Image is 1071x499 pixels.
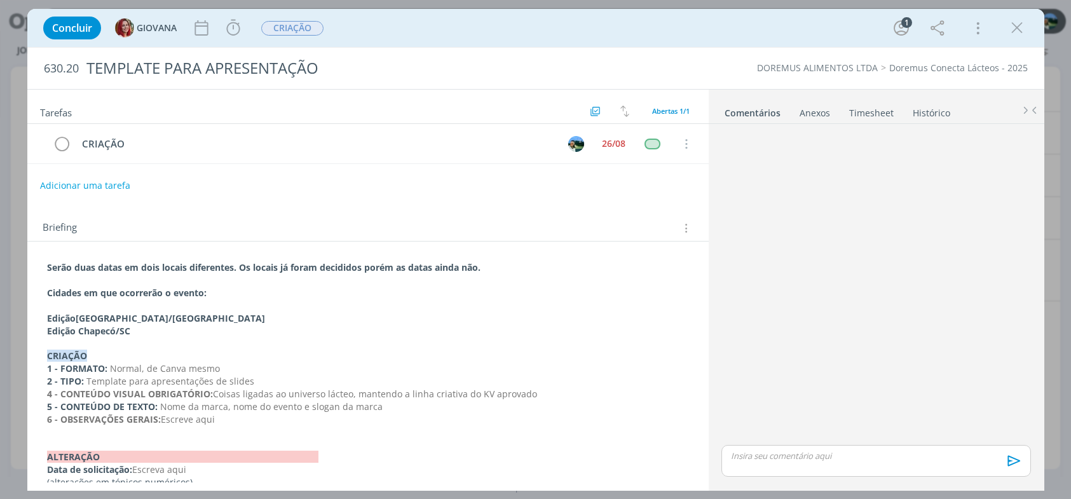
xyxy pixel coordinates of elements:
span: Template para apresentações de slides [86,375,254,387]
button: 1 [891,18,911,38]
button: Concluir [43,17,101,39]
a: Timesheet [849,101,894,120]
button: GGIOVANA [115,18,177,38]
strong: ALTERAÇÃO [47,451,318,463]
a: Doremus Conecta Lácteos - 2025 [889,62,1028,74]
div: dialog [27,9,1044,491]
strong: Edição Chapecó/SC [47,325,130,337]
strong: 1 - FORMATO: [47,362,107,374]
strong: 5 - CONTEÚDO DE TEXTO: [47,400,158,413]
span: Tarefas [40,104,72,119]
div: 1 [901,17,912,28]
span: Escreva aqui [132,463,186,475]
strong: [GEOGRAPHIC_DATA]/[GEOGRAPHIC_DATA] [76,312,265,324]
span: 630.20 [44,62,79,76]
span: Briefing [43,220,77,236]
button: Adicionar uma tarefa [39,174,131,197]
button: CRIAÇÃO [261,20,324,36]
strong: Cidades em que ocorrerão o evento: [47,287,207,299]
img: G [115,18,134,38]
img: arrow-down-up.svg [620,106,629,117]
div: TEMPLATE PARA APRESENTAÇÃO [81,53,613,84]
img: V [568,136,584,152]
strong: Edição [47,312,76,324]
a: Comentários [724,101,781,120]
strong: 4 - CONTEÚDO VISUAL OBRIGATÓRIO: [47,388,213,400]
span: Escreve aqui [161,413,215,425]
p: (alterações em tópicos numéricos) [47,476,689,489]
a: Histórico [912,101,951,120]
div: CRIAÇÃO [77,136,557,152]
div: Anexos [800,107,830,120]
button: V [567,134,586,153]
div: 26/08 [602,139,625,148]
span: Coisas ligadas ao universo lácteo, mantendo a linha criativa do KV aprovado [213,388,537,400]
span: Abertas 1/1 [652,106,690,116]
span: Concluir [52,23,92,33]
strong: 6 - OBSERVAÇÕES GERAIS: [47,413,161,425]
span: Normal, de Canva mesmo [110,362,220,374]
span: Nome da marca, nome do evento e slogan da marca [160,400,383,413]
span: CRIAÇÃO [261,21,324,36]
strong: CRIAÇÃO [47,350,87,362]
a: DOREMUS ALIMENTOS LTDA [757,62,878,74]
strong: Data de solicitação: [47,463,132,475]
span: GIOVANA [137,24,177,32]
strong: 2 - TIPO: [47,375,84,387]
strong: Serão duas datas em dois locais diferentes. Os locais já foram decididos porém as datas ainda não. [47,261,481,273]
